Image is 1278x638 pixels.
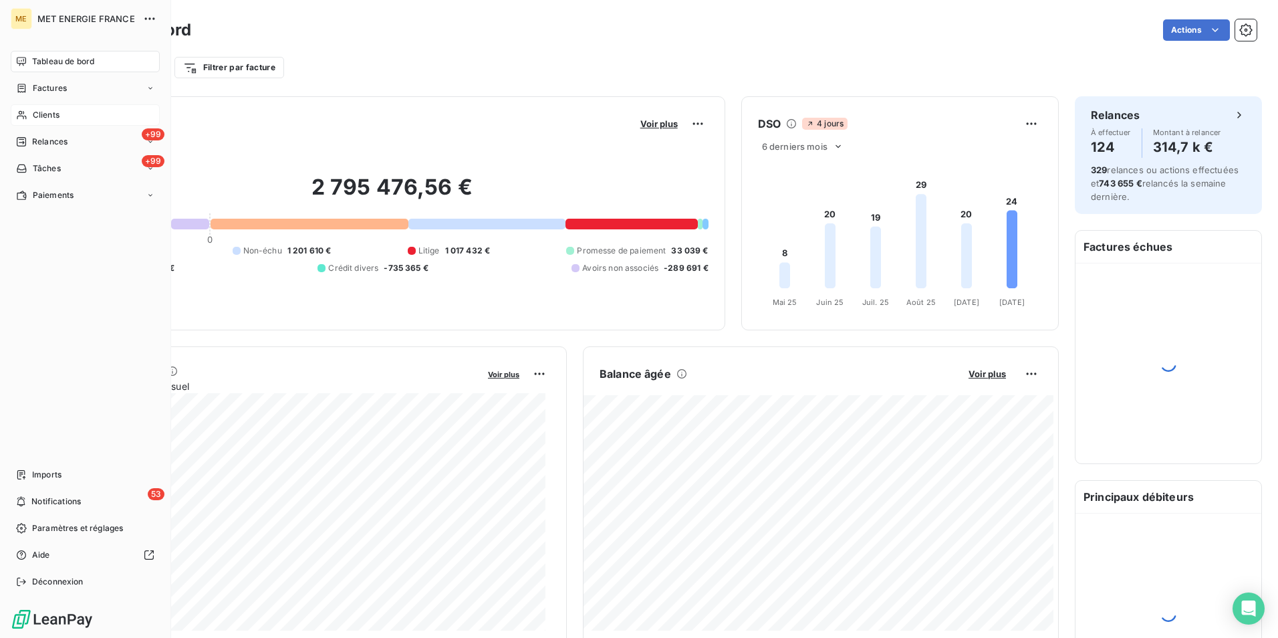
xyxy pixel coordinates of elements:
[1075,481,1261,513] h6: Principaux débiteurs
[577,245,666,257] span: Promesse de paiement
[11,544,160,566] a: Aide
[969,368,1006,379] span: Voir plus
[33,82,67,94] span: Factures
[906,298,936,307] tspan: Août 25
[1153,136,1221,158] h4: 314,7 k €
[1091,165,1107,175] span: 329
[582,262,658,274] span: Avoirs non associés
[418,245,440,257] span: Litige
[142,128,164,140] span: +99
[762,141,827,152] span: 6 derniers mois
[1153,128,1221,136] span: Montant à relancer
[31,496,81,508] span: Notifications
[484,368,523,380] button: Voir plus
[1091,136,1131,158] h4: 124
[1099,178,1142,189] span: 743 655 €
[148,488,164,500] span: 53
[816,298,844,307] tspan: Juin 25
[207,234,213,245] span: 0
[37,13,135,24] span: MET ENERGIE FRANCE
[33,109,59,121] span: Clients
[1075,231,1261,263] h6: Factures échues
[965,368,1010,380] button: Voir plus
[1091,165,1239,202] span: relances ou actions effectuées et relancés la semaine dernière.
[1091,128,1131,136] span: À effectuer
[1091,107,1140,123] h6: Relances
[32,469,61,481] span: Imports
[488,370,519,379] span: Voir plus
[11,8,32,29] div: ME
[664,262,709,274] span: -289 691 €
[802,118,848,130] span: 4 jours
[1163,19,1230,41] button: Actions
[640,118,678,129] span: Voir plus
[32,136,68,148] span: Relances
[671,245,708,257] span: 33 039 €
[11,609,94,630] img: Logo LeanPay
[32,56,94,68] span: Tableau de bord
[600,366,671,382] h6: Balance âgée
[32,522,123,534] span: Paramètres et réglages
[636,118,682,130] button: Voir plus
[33,163,61,175] span: Tâches
[287,245,332,257] span: 1 201 610 €
[328,262,378,274] span: Crédit divers
[445,245,491,257] span: 1 017 432 €
[999,298,1025,307] tspan: [DATE]
[384,262,428,274] span: -735 365 €
[954,298,979,307] tspan: [DATE]
[1233,593,1265,625] div: Open Intercom Messenger
[76,174,709,214] h2: 2 795 476,56 €
[174,57,284,78] button: Filtrer par facture
[32,576,84,588] span: Déconnexion
[142,155,164,167] span: +99
[772,298,797,307] tspan: Mai 25
[33,189,74,201] span: Paiements
[243,245,282,257] span: Non-échu
[76,379,479,393] span: Chiffre d'affaires mensuel
[32,549,50,561] span: Aide
[862,298,889,307] tspan: Juil. 25
[758,116,781,132] h6: DSO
